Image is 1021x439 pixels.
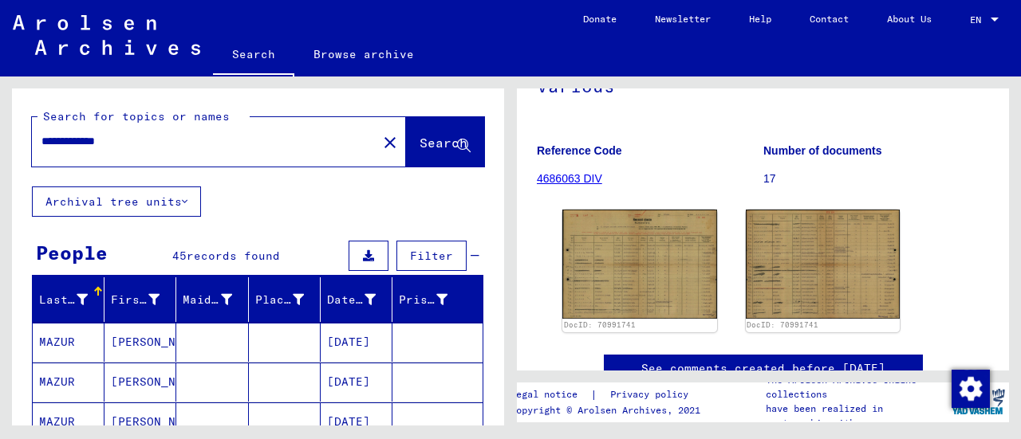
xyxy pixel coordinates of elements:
[763,171,989,187] p: 17
[183,287,251,312] div: Maiden Name
[510,386,708,403] div: |
[564,320,636,329] a: DocID: 70991741
[327,287,396,312] div: Date of Birth
[396,241,467,271] button: Filter
[255,292,304,308] div: Place of Birth
[510,386,590,403] a: Legal notice
[111,292,160,308] div: First Name
[294,35,433,73] a: Browse archive
[392,277,483,322] mat-header-cell: Prisoner #
[104,363,176,402] mat-cell: [PERSON_NAME]
[597,386,708,403] a: Privacy policy
[327,292,376,308] div: Date of Birth
[321,323,392,362] mat-cell: [DATE]
[766,373,948,402] p: The Arolsen Archives online collections
[641,360,885,377] a: See comments created before [DATE]
[406,117,484,167] button: Search
[13,15,200,55] img: Arolsen_neg.svg
[766,402,948,430] p: have been realized in partnership with
[374,126,406,158] button: Clear
[420,135,467,151] span: Search
[255,287,324,312] div: Place of Birth
[39,292,88,308] div: Last Name
[183,292,231,308] div: Maiden Name
[562,210,717,319] img: 001.jpg
[36,238,108,267] div: People
[399,292,447,308] div: Prisoner #
[970,14,987,25] span: EN
[33,277,104,322] mat-header-cell: Last Name
[399,287,467,312] div: Prisoner #
[763,144,882,157] b: Number of documents
[380,133,400,152] mat-icon: close
[321,363,392,402] mat-cell: [DATE]
[249,277,321,322] mat-header-cell: Place of Birth
[39,287,108,312] div: Last Name
[213,35,294,76] a: Search
[111,287,179,312] div: First Name
[747,320,818,329] a: DocID: 70991741
[176,277,248,322] mat-header-cell: Maiden Name
[104,277,176,322] mat-header-cell: First Name
[32,186,201,217] button: Archival tree units
[187,249,280,263] span: records found
[33,363,104,402] mat-cell: MAZUR
[948,382,1008,421] img: yv_logo.png
[321,277,392,322] mat-header-cell: Date of Birth
[537,144,622,157] b: Reference Code
[510,403,708,417] p: Copyright © Arolsen Archives, 2021
[43,109,230,123] mat-label: Search for topics or names
[104,323,176,362] mat-cell: [PERSON_NAME]
[746,210,901,319] img: 002.jpg
[537,172,602,185] a: 4686063 DIV
[172,249,187,263] span: 45
[952,370,990,408] img: Change consent
[33,323,104,362] mat-cell: MAZUR
[410,249,453,263] span: Filter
